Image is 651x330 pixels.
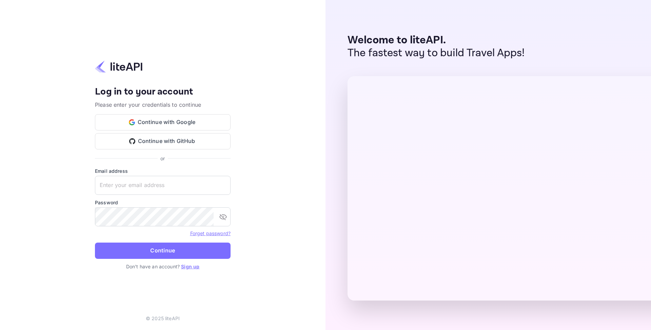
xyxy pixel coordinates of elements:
p: or [160,155,165,162]
a: Forget password? [190,230,231,236]
input: Enter your email address [95,176,231,195]
button: Continue [95,243,231,259]
label: Password [95,199,231,206]
a: Sign up [181,264,199,269]
button: Continue with Google [95,114,231,130]
p: Don't have an account? [95,263,231,270]
h4: Log in to your account [95,86,231,98]
label: Email address [95,167,231,174]
img: liteapi [95,60,142,73]
a: Forget password? [190,230,231,236]
p: Welcome to liteAPI. [348,34,525,47]
p: The fastest way to build Travel Apps! [348,47,525,60]
p: © 2025 liteAPI [146,315,180,322]
button: toggle password visibility [216,210,230,224]
p: Please enter your credentials to continue [95,101,231,109]
button: Continue with GitHub [95,133,231,149]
